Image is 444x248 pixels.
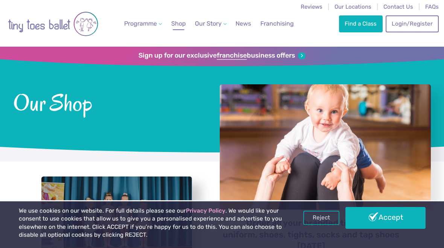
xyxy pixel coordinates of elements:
a: News [233,16,254,31]
a: Reject [303,211,339,225]
span: Franchising [260,20,294,27]
a: Shop [168,16,189,31]
p: We use cookies on our website. For full details please see our . We would like your consent to us... [19,207,283,239]
span: Shop [171,20,186,27]
span: Our Story [195,20,222,27]
a: Programme [121,16,165,31]
a: Reviews [301,3,322,10]
a: Sign up for our exclusivefranchisebusiness offers [138,52,305,60]
a: Accept [345,207,425,229]
a: FAQs [425,3,439,10]
span: Programme [124,20,157,27]
span: News [236,20,251,27]
a: Find a Class [339,15,383,32]
span: Our Shop [13,88,201,116]
img: tiny toes ballet [8,5,98,43]
a: Franchising [257,16,297,31]
a: Our Locations [335,3,371,10]
strong: franchise [217,52,247,60]
a: Contact Us [383,3,413,10]
a: Our Story [192,16,230,31]
a: Privacy Policy [186,207,225,214]
a: Login/Register [386,15,438,32]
